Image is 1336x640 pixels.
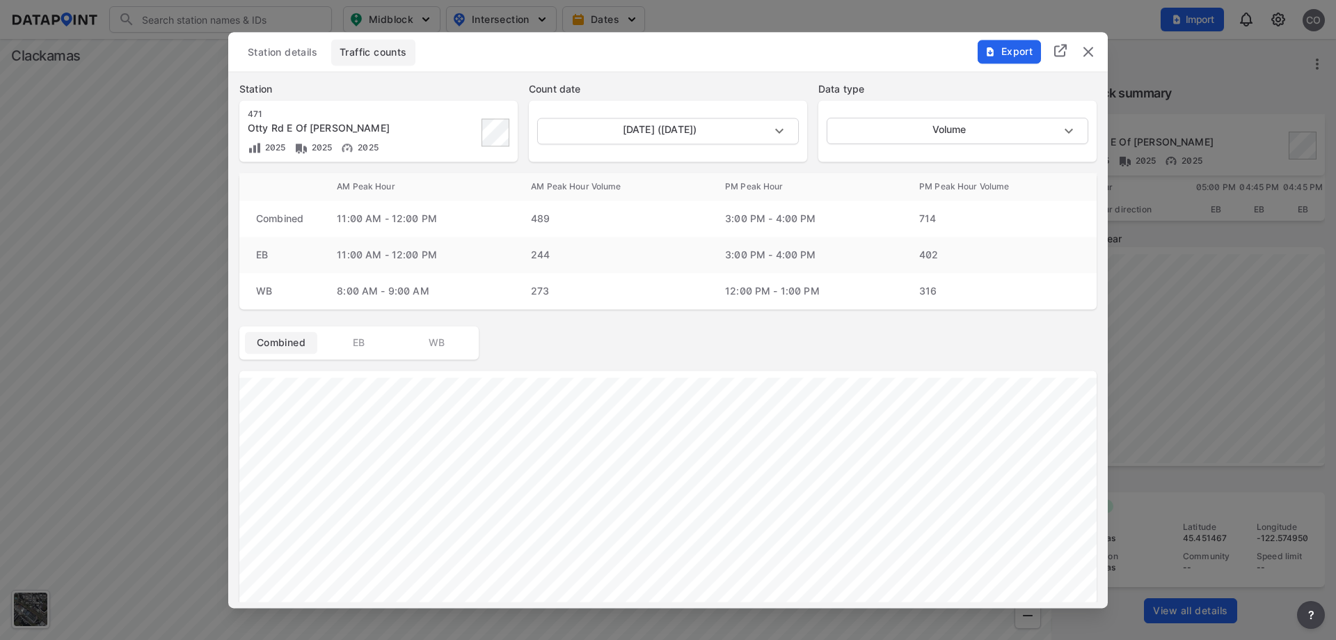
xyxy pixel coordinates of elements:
span: EB [331,336,387,350]
th: PM Peak Hour Volume [902,173,1097,201]
td: 402 [902,237,1097,273]
td: WB [239,273,320,309]
span: WB [409,336,465,350]
span: ? [1305,607,1317,623]
th: AM Peak Hour Volume [514,173,708,201]
div: [DATE] ([DATE]) [537,118,799,144]
div: Otty Rd E Of Fuller [248,121,477,135]
td: 8:00 AM - 9:00 AM [320,273,514,309]
td: 12:00 PM - 1:00 PM [708,273,902,309]
label: Data type [818,82,1097,96]
button: Export [978,40,1041,63]
img: File%20-%20Download.70cf71cd.svg [985,46,996,57]
button: more [1297,601,1325,629]
span: 2025 [262,142,286,153]
td: 3:00 PM - 4:00 PM [708,237,902,273]
td: 244 [514,237,708,273]
td: 3:00 PM - 4:00 PM [708,201,902,237]
td: Combined [239,201,320,237]
th: AM Peak Hour [320,173,514,201]
img: Vehicle class [294,141,308,155]
span: 2025 [308,142,333,153]
td: 714 [902,201,1097,237]
label: Count date [529,82,807,96]
span: 2025 [354,142,379,153]
label: Station [239,82,518,96]
td: 11:00 AM - 12:00 PM [320,237,514,273]
div: Volume [827,118,1088,144]
td: 273 [514,273,708,309]
span: Combined [253,336,309,350]
div: basic tabs example [245,331,473,354]
th: PM Peak Hour [708,173,902,201]
div: basic tabs example [239,39,1097,65]
td: 11:00 AM - 12:00 PM [320,201,514,237]
span: Traffic counts [340,45,407,59]
td: 316 [902,273,1097,309]
td: 489 [514,201,708,237]
span: Station details [248,45,317,59]
div: 471 [248,109,477,120]
img: Vehicle speed [340,141,354,155]
img: close.efbf2170.svg [1080,43,1097,60]
td: EB [239,237,320,273]
button: delete [1080,43,1097,60]
img: Volume count [248,141,262,155]
img: full_screen.b7bf9a36.svg [1052,42,1069,59]
span: Export [985,45,1032,58]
